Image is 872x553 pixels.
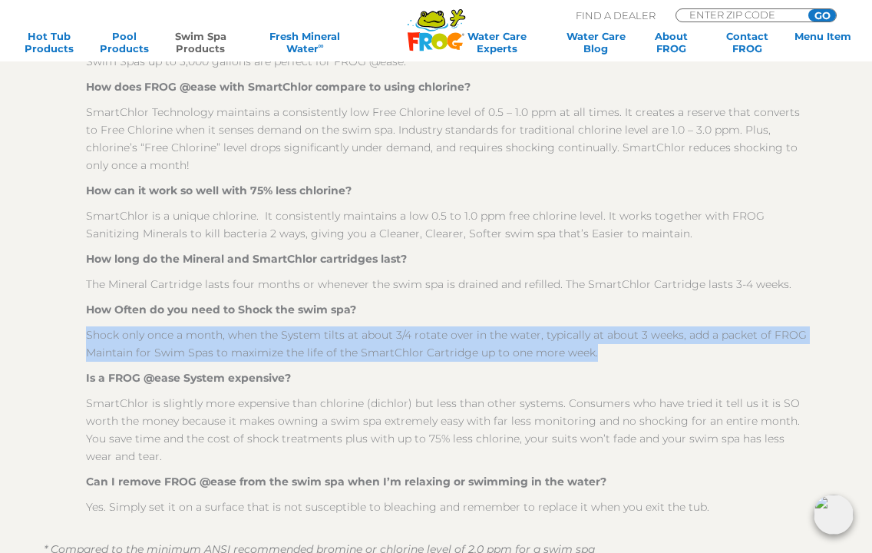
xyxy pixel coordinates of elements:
strong: Is a FROG @ease System expensive? [86,371,291,385]
p: Yes. Simply set it on a surface that is not susceptible to bleaching and remember to replace it w... [86,498,809,516]
strong: How Often do you need to Shock the swim spa? [86,303,356,316]
strong: How can it work so well with 75% less chlorine? [86,184,352,197]
a: Water CareExperts [441,30,553,55]
a: PoolProducts [91,30,159,55]
strong: How long do the Mineral and SmartChlor cartridges last? [86,252,407,266]
a: Fresh MineralWater∞ [243,30,367,55]
a: Menu Item [789,30,857,42]
strong: Can I remove FROG @ease from the swim spa when I’m relaxing or swimming in the water? [86,475,606,488]
a: ContactFROG [714,30,781,55]
input: Zip Code Form [688,9,791,20]
p: SmartChlor Technology maintains a consistently low Free Chlorine level of 0.5 – 1.0 ppm at all ti... [86,104,809,174]
p: SmartChlor is slightly more expensive than chlorine (dichlor) but less than other systems. Consum... [86,395,809,465]
a: Hot TubProducts [15,30,83,55]
p: Find A Dealer [576,8,656,22]
a: AboutFROG [638,30,705,55]
input: GO [808,9,836,22]
sup: ∞ [319,41,324,50]
a: Swim SpaProducts [167,30,234,55]
img: openIcon [814,495,854,535]
strong: How does FROG @ease with SmartChlor compare to using chlorine? [86,80,471,94]
p: The Mineral Cartridge lasts four months or whenever the swim spa is drained and refilled. The Sma... [86,276,809,293]
p: Shock only once a month, when the System tilts at about 3/4 rotate over in the water, typically a... [86,326,809,362]
a: Water CareBlog [562,30,629,55]
p: SmartChlor is a unique chlorine. It consistently maintains a low 0.5 to 1.0 ppm free chlorine lev... [86,207,809,243]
